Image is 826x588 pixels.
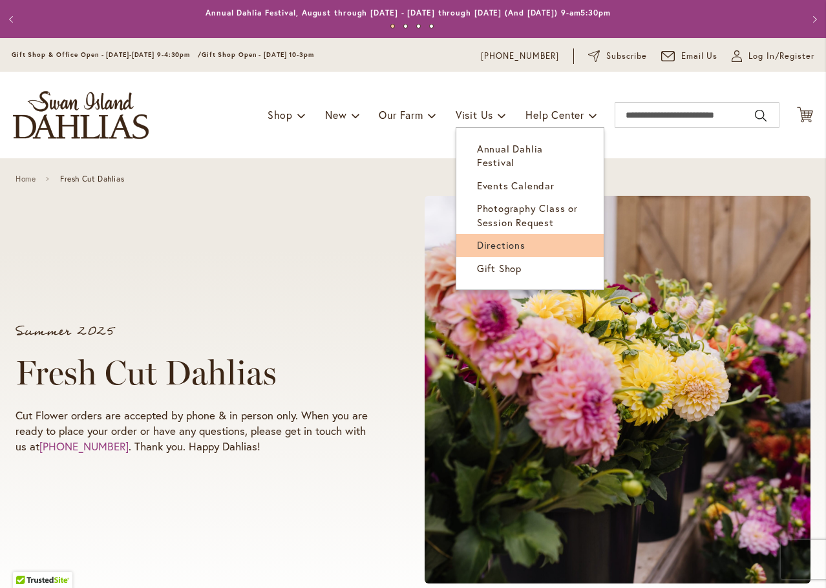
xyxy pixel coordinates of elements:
button: 1 of 4 [390,24,395,28]
span: Subscribe [606,50,647,63]
span: Gift Shop & Office Open - [DATE]-[DATE] 9-4:30pm / [12,50,202,59]
span: Email Us [681,50,718,63]
button: 3 of 4 [416,24,421,28]
span: Help Center [525,108,584,121]
a: [PHONE_NUMBER] [481,50,559,63]
span: Gift Shop [477,262,522,275]
p: Cut Flower orders are accepted by phone & in person only. When you are ready to place your order ... [16,408,376,454]
a: Email Us [661,50,718,63]
span: Directions [477,238,525,251]
span: Annual Dahlia Festival [477,142,543,169]
span: Log In/Register [748,50,814,63]
button: 2 of 4 [403,24,408,28]
span: Shop [268,108,293,121]
button: Next [800,6,826,32]
span: Our Farm [379,108,423,121]
a: Subscribe [588,50,647,63]
button: 4 of 4 [429,24,434,28]
span: Photography Class or Session Request [477,202,578,228]
span: Fresh Cut Dahlias [60,174,124,184]
a: store logo [13,91,149,139]
a: [PHONE_NUMBER] [39,439,129,454]
span: Visit Us [456,108,493,121]
span: Events Calendar [477,179,555,192]
a: Log In/Register [732,50,814,63]
span: Gift Shop Open - [DATE] 10-3pm [202,50,314,59]
h1: Fresh Cut Dahlias [16,353,376,392]
a: Annual Dahlia Festival, August through [DATE] - [DATE] through [DATE] (And [DATE]) 9-am5:30pm [206,8,611,17]
p: Summer 2025 [16,325,376,338]
span: New [325,108,346,121]
a: Home [16,174,36,184]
